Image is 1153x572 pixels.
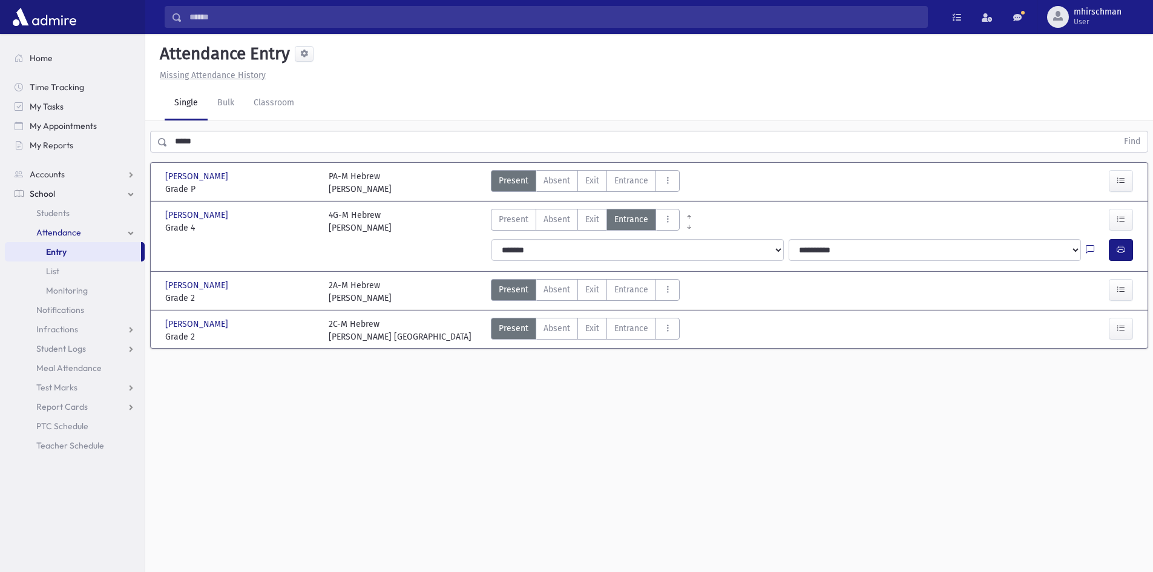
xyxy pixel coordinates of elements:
a: Entry [5,242,141,261]
span: [PERSON_NAME] [165,170,231,183]
div: AttTypes [491,170,680,196]
span: List [46,266,59,277]
button: Find [1117,131,1148,152]
a: School [5,184,145,203]
span: Entrance [614,174,648,187]
span: Present [499,174,528,187]
span: Present [499,283,528,296]
a: Report Cards [5,397,145,416]
span: Grade 2 [165,330,317,343]
span: Teacher Schedule [36,440,104,451]
span: Report Cards [36,401,88,412]
span: Exit [585,213,599,226]
a: Monitoring [5,281,145,300]
a: List [5,261,145,281]
span: Meal Attendance [36,363,102,373]
a: Meal Attendance [5,358,145,378]
a: Students [5,203,145,223]
a: Classroom [244,87,304,120]
a: Test Marks [5,378,145,397]
span: School [30,188,55,199]
span: Present [499,322,528,335]
a: My Tasks [5,97,145,116]
img: AdmirePro [10,5,79,29]
span: My Tasks [30,101,64,112]
span: Absent [544,322,570,335]
span: My Reports [30,140,73,151]
u: Missing Attendance History [160,70,266,81]
div: PA-M Hebrew [PERSON_NAME] [329,170,392,196]
span: Entrance [614,322,648,335]
span: [PERSON_NAME] [165,209,231,222]
span: Attendance [36,227,81,238]
a: Notifications [5,300,145,320]
span: Infractions [36,324,78,335]
div: 4G-M Hebrew [PERSON_NAME] [329,209,392,234]
span: Notifications [36,304,84,315]
a: Single [165,87,208,120]
h5: Attendance Entry [155,44,290,64]
span: Entrance [614,213,648,226]
a: Student Logs [5,339,145,358]
a: Infractions [5,320,145,339]
input: Search [182,6,927,28]
span: Student Logs [36,343,86,354]
span: Absent [544,283,570,296]
span: Absent [544,174,570,187]
div: AttTypes [491,318,680,343]
span: Present [499,213,528,226]
a: My Appointments [5,116,145,136]
span: My Appointments [30,120,97,131]
span: [PERSON_NAME] [165,318,231,330]
span: [PERSON_NAME] [165,279,231,292]
span: Accounts [30,169,65,180]
span: User [1074,17,1122,27]
span: Exit [585,322,599,335]
a: Time Tracking [5,77,145,97]
div: AttTypes [491,279,680,304]
span: Test Marks [36,382,77,393]
a: Home [5,48,145,68]
span: Exit [585,283,599,296]
a: Accounts [5,165,145,184]
div: 2C-M Hebrew [PERSON_NAME] [GEOGRAPHIC_DATA] [329,318,471,343]
div: AttTypes [491,209,680,234]
a: PTC Schedule [5,416,145,436]
span: Absent [544,213,570,226]
a: Teacher Schedule [5,436,145,455]
span: Grade 2 [165,292,317,304]
span: PTC Schedule [36,421,88,432]
span: Monitoring [46,285,88,296]
span: Exit [585,174,599,187]
span: mhirschman [1074,7,1122,17]
a: My Reports [5,136,145,155]
span: Grade P [165,183,317,196]
a: Attendance [5,223,145,242]
div: 2A-M Hebrew [PERSON_NAME] [329,279,392,304]
span: Entry [46,246,67,257]
span: Students [36,208,70,219]
span: Entrance [614,283,648,296]
a: Bulk [208,87,244,120]
span: Grade 4 [165,222,317,234]
a: Missing Attendance History [155,70,266,81]
span: Home [30,53,53,64]
span: Time Tracking [30,82,84,93]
